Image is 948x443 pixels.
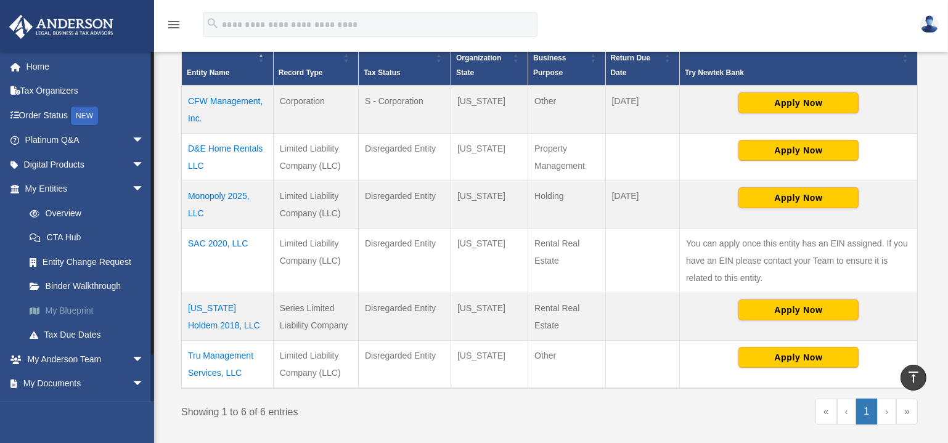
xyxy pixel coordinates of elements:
[182,86,274,134] td: CFW Management, Inc.
[738,140,859,161] button: Apply Now
[273,181,358,228] td: Limited Liability Company (LLC)
[182,133,274,181] td: D&E Home Rentals LLC
[680,228,918,293] td: You can apply once this entity has an EIN assigned. If you have an EIN please contact your Team t...
[358,181,451,228] td: Disregarded Entity
[533,54,566,77] span: Business Purpose
[9,177,163,201] a: My Entitiesarrow_drop_down
[451,228,528,293] td: [US_STATE]
[528,133,605,181] td: Property Management
[182,340,274,388] td: Tru Management Services, LLC
[17,298,163,323] a: My Blueprint
[182,30,274,86] th: Entity Name: Activate to invert sorting
[605,30,680,86] th: Federal Return Due Date: Activate to sort
[528,86,605,134] td: Other
[279,68,323,77] span: Record Type
[273,30,358,86] th: Record Type: Activate to sort
[9,372,163,396] a: My Documentsarrow_drop_down
[451,86,528,134] td: [US_STATE]
[273,293,358,340] td: Series Limited Liability Company
[738,92,859,113] button: Apply Now
[182,293,274,340] td: [US_STATE] Holdem 2018, LLC
[166,17,181,32] i: menu
[358,293,451,340] td: Disregarded Entity
[9,103,163,128] a: Order StatusNEW
[451,340,528,388] td: [US_STATE]
[166,22,181,32] a: menu
[611,39,651,77] span: Federal Return Due Date
[187,68,229,77] span: Entity Name
[456,54,501,77] span: Organization State
[451,293,528,340] td: [US_STATE]
[815,399,837,425] a: First
[738,347,859,368] button: Apply Now
[9,79,163,104] a: Tax Organizers
[358,340,451,388] td: Disregarded Entity
[71,107,98,125] div: NEW
[132,396,157,421] span: arrow_drop_down
[528,30,605,86] th: Business Purpose: Activate to sort
[17,201,157,226] a: Overview
[528,228,605,293] td: Rental Real Estate
[132,372,157,397] span: arrow_drop_down
[9,396,163,420] a: Billingarrow_drop_down
[364,68,401,77] span: Tax Status
[451,181,528,228] td: [US_STATE]
[528,340,605,388] td: Other
[451,133,528,181] td: [US_STATE]
[273,228,358,293] td: Limited Liability Company (LLC)
[181,399,541,421] div: Showing 1 to 6 of 6 entries
[17,323,163,347] a: Tax Due Dates
[685,65,899,80] div: Try Newtek Bank
[605,181,680,228] td: [DATE]
[738,187,859,208] button: Apply Now
[6,15,117,39] img: Anderson Advisors Platinum Portal
[9,54,163,79] a: Home
[132,177,157,202] span: arrow_drop_down
[358,86,451,134] td: S - Corporation
[901,365,926,391] a: vertical_align_top
[358,228,451,293] td: Disregarded Entity
[9,128,163,153] a: Platinum Q&Aarrow_drop_down
[17,274,163,299] a: Binder Walkthrough
[920,15,939,33] img: User Pic
[906,370,921,384] i: vertical_align_top
[358,30,451,86] th: Tax Status: Activate to sort
[451,30,528,86] th: Organization State: Activate to sort
[9,347,163,372] a: My Anderson Teamarrow_drop_down
[17,226,163,250] a: CTA Hub
[132,152,157,177] span: arrow_drop_down
[206,17,219,30] i: search
[358,133,451,181] td: Disregarded Entity
[273,340,358,388] td: Limited Liability Company (LLC)
[17,250,163,274] a: Entity Change Request
[273,133,358,181] td: Limited Liability Company (LLC)
[9,152,163,177] a: Digital Productsarrow_drop_down
[528,181,605,228] td: Holding
[605,86,680,134] td: [DATE]
[273,86,358,134] td: Corporation
[528,293,605,340] td: Rental Real Estate
[182,228,274,293] td: SAC 2020, LLC
[680,30,918,86] th: Try Newtek Bank : Activate to sort
[738,299,859,320] button: Apply Now
[182,181,274,228] td: Monopoly 2025, LLC
[132,347,157,372] span: arrow_drop_down
[132,128,157,153] span: arrow_drop_down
